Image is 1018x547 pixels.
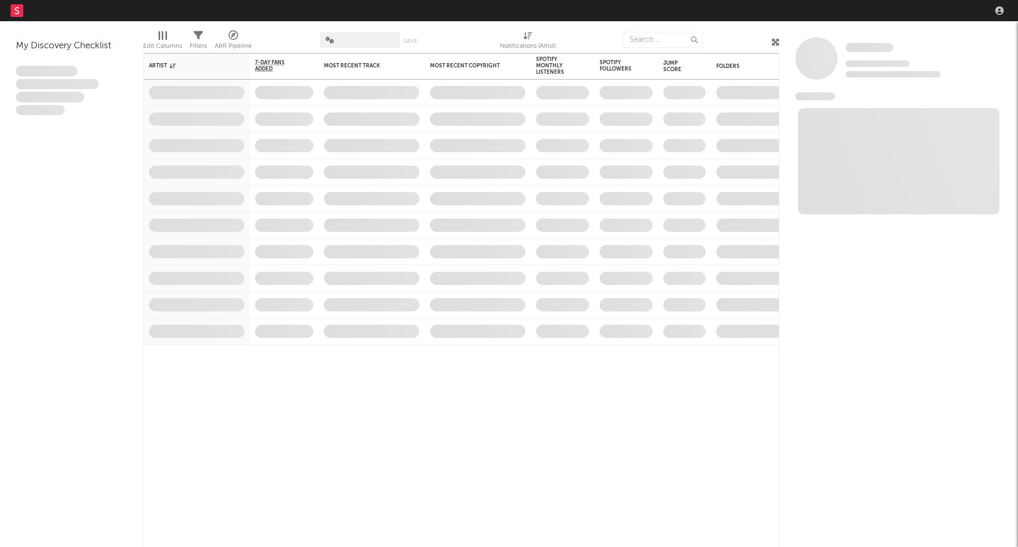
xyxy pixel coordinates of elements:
div: Filters [190,40,207,53]
div: Folders [716,63,796,70]
div: Filters [190,27,207,57]
span: Praesent ac interdum [16,92,84,102]
div: Most Recent Copyright [430,63,510,69]
div: My Discovery Checklist [16,40,127,53]
span: Tracking Since: [DATE] [846,60,909,67]
a: Some Artist [846,42,893,53]
div: A&R Pipeline [215,40,252,53]
span: Aliquam viverra [16,105,65,116]
span: Integer aliquet in purus et [16,79,99,90]
span: Lorem ipsum dolor [16,66,77,76]
span: 0 fans last week [846,71,941,77]
div: A&R Pipeline [215,27,252,57]
div: Edit Columns [143,27,182,57]
span: News Feed [795,92,835,100]
button: Save [403,38,417,44]
div: Jump Score [663,60,690,73]
div: Spotify Followers [600,59,637,72]
div: Spotify Monthly Listeners [536,56,573,75]
input: Search... [624,32,703,48]
span: Some Artist [846,43,893,52]
div: Most Recent Track [324,63,403,69]
div: Edit Columns [143,40,182,53]
div: Notifications (Artist) [500,40,556,53]
div: Notifications (Artist) [500,27,556,57]
span: 7-Day Fans Added [255,59,297,72]
div: Artist [149,63,229,69]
